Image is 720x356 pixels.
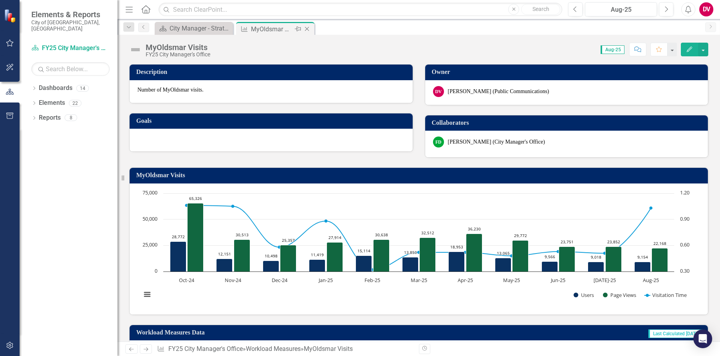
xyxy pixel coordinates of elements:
path: May-25, 13,065. Users. [495,258,511,271]
text: Apr-25 [458,277,473,284]
text: 18,953 [450,244,463,250]
button: Search [521,4,560,15]
path: Aug-25, 9,154. Users. [635,262,651,271]
small: City of [GEOGRAPHIC_DATA], [GEOGRAPHIC_DATA] [31,19,110,32]
text: 29,772 [514,233,527,238]
path: Jan-25, 27,914. Page Views. [327,242,343,271]
path: Jan-25, 11,419. Users. [309,259,325,271]
h3: Owner [432,68,704,76]
svg: Interactive chart [137,189,694,307]
button: Show Visitation Time [644,291,687,298]
div: MyOldsmar Visits [304,345,353,352]
text: Dec-24 [272,277,288,284]
div: City Manager - Strategic Plan [170,23,231,33]
text: Aug-25 [643,277,659,284]
text: 65,326 [189,196,202,201]
span: Number of MyOldsmar visits. [137,87,204,93]
text: 30,513 [236,232,249,237]
span: Search [532,6,549,12]
a: FY25 City Manager's Office [168,345,243,352]
path: May-25, 29,772. Page Views. [512,240,529,271]
path: Mar-25, 13,850. Users. [402,257,419,271]
path: Jul-25, 23,852. Page Views. [606,246,622,271]
path: Apr-25, 0.52. Visitation Time. [464,251,467,254]
text: Oct-24 [179,277,195,284]
span: Aug-25 [601,45,624,54]
text: 27,914 [328,235,341,240]
div: 14 [76,85,89,92]
text: 1.20 [680,189,689,196]
text: 28,772 [172,234,185,239]
a: Reports [39,113,61,122]
path: Feb-25, 30,638. Page Views. [374,239,390,271]
button: View chart menu, Chart [142,289,153,300]
a: Elements [39,99,65,108]
img: ClearPoint Strategy [4,9,18,23]
path: Dec-24, 10,498. Users. [263,261,279,271]
path: Jun-25, 9,566. Users. [542,261,558,271]
div: DV [433,86,444,97]
text: [DATE]-25 [594,277,616,284]
text: 13,065 [497,250,510,256]
path: Apr-25, 36,230. Page Views. [466,234,482,271]
div: 22 [69,100,81,106]
path: Oct-24, 28,772. Users. [170,241,186,271]
button: Show Page Views [603,291,636,298]
img: Not Defined [129,43,142,56]
path: Jun-25, 23,751. Page Views. [559,246,575,271]
div: » » [157,345,413,354]
text: 50,000 [143,215,157,222]
text: 23,852 [607,239,620,245]
text: Nov-24 [225,277,242,284]
text: Jun-25 [550,277,565,284]
h3: Goals [136,117,409,124]
text: 9,566 [545,254,555,259]
text: 25,357 [282,237,295,243]
text: 75,000 [143,189,157,196]
a: City Manager - Strategic Plan [157,23,231,33]
path: Oct-24, 65,326. Page Views. [188,203,204,271]
div: [PERSON_NAME] (Public Communications) [448,88,549,95]
path: Mar-25, 0.52. Visitation Time. [417,251,420,254]
h3: Description [136,68,409,76]
div: 8 [65,115,77,121]
span: Elements & Reports [31,10,110,19]
text: Feb-25 [365,277,380,284]
text: 12,151 [218,251,231,257]
path: Feb-25, 15,114. Users. [356,255,372,271]
text: 10,498 [265,253,278,259]
input: Search Below... [31,62,110,76]
button: Aug-25 [585,2,657,16]
path: Oct-24, 1.06. Visitation Time. [185,204,188,207]
text: 13,850 [404,250,417,255]
path: Feb-25, 0.32. Visitation Time. [371,268,374,271]
g: Users, series 1 of 3. Bar series with 11 bars. Y axis, values. [170,241,651,271]
path: Jul-25, 9,018. Users. [588,262,604,271]
text: 23,751 [561,239,574,245]
div: Chart. Highcharts interactive chart. [137,189,700,307]
a: Dashboards [39,84,72,93]
div: MyOldsmar Visits [146,43,210,52]
div: Open Intercom Messenger [693,329,712,348]
text: 15,114 [357,248,370,254]
div: MyOldsmar Visits [251,24,293,34]
path: Aug-25, 22,168. Page Views. [652,248,668,271]
text: 9,154 [637,254,648,260]
path: Nov-24, 30,513. Page Views. [234,239,250,271]
span: Last Calculated [DATE] [648,329,703,338]
h3: Collaborators [432,119,704,126]
a: Workload Measures [246,345,301,352]
path: Jan-25, 0.88. Visitation Time. [325,219,328,223]
text: May-25 [503,277,520,284]
path: Nov-24, 12,151. Users. [217,259,233,271]
h3: MyOldsmar Visits [136,172,704,179]
text: 22,168 [653,241,666,246]
input: Search ClearPoint... [159,3,562,16]
button: DV [699,2,713,16]
path: Nov-24, 1.05. Visitation Time. [231,205,235,208]
text: 0.30 [680,267,689,274]
div: [PERSON_NAME] (City Manager's Office) [448,138,545,146]
path: Aug-25, 1.03. Visitation Time. [650,207,653,210]
div: Aug-25 [588,5,654,14]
